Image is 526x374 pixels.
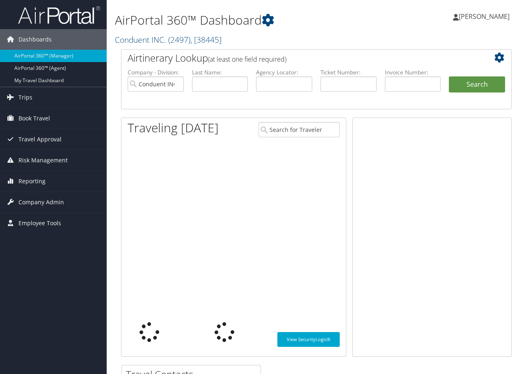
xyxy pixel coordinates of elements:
h1: Traveling [DATE] [128,119,219,136]
label: Agency Locator: [256,68,312,76]
a: [PERSON_NAME] [453,4,518,29]
a: Conduent INC. [115,34,222,45]
span: , [ 38445 ] [190,34,222,45]
input: Search for Traveler [258,122,340,137]
span: ( 2497 ) [168,34,190,45]
button: Search [449,76,505,93]
span: Company Admin [18,192,64,212]
label: Last Name: [192,68,248,76]
h1: AirPortal 360™ Dashboard [115,12,384,29]
a: View SecurityLogic® [277,332,340,347]
span: Trips [18,87,32,108]
span: [PERSON_NAME] [459,12,510,21]
label: Invoice Number: [385,68,441,76]
img: airportal-logo.png [18,5,100,25]
span: Risk Management [18,150,68,171]
span: Employee Tools [18,213,61,233]
label: Company - Division: [128,68,184,76]
span: Reporting [18,171,46,192]
span: Travel Approval [18,129,62,150]
label: Ticket Number: [320,68,377,76]
span: Dashboards [18,29,52,50]
h2: Airtinerary Lookup [128,51,473,65]
span: (at least one field required) [208,55,286,64]
span: Book Travel [18,108,50,129]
